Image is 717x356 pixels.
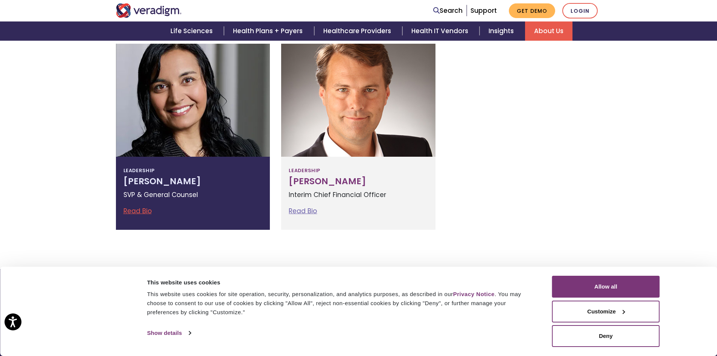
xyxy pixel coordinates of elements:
a: About Us [525,21,572,41]
a: Insights [480,21,525,41]
a: Read Bio [123,206,152,215]
p: Interim Chief Financial Officer [289,190,428,200]
p: SVP & General Counsel [123,190,263,200]
a: Login [562,3,598,18]
a: Healthcare Providers [314,21,402,41]
div: This website uses cookies for site operation, security, personalization, and analytics purposes, ... [147,290,535,317]
h3: [PERSON_NAME] [123,176,263,187]
button: Deny [552,325,660,347]
a: Search [433,6,463,16]
span: Leadership [123,164,155,176]
div: This website uses cookies [147,278,535,287]
button: Customize [552,301,660,322]
a: Read Bio [289,206,317,215]
img: Veradigm logo [116,3,182,18]
a: Show details [147,327,191,339]
iframe: Drift Chat Widget [572,302,708,347]
span: Leadership [289,164,320,176]
a: Health Plans + Payers [224,21,314,41]
a: Support [470,6,497,15]
a: Health IT Vendors [402,21,480,41]
a: Privacy Notice [453,291,495,297]
button: Allow all [552,276,660,298]
h3: [PERSON_NAME] [289,176,428,187]
a: Life Sciences [161,21,224,41]
a: Get Demo [509,3,555,18]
